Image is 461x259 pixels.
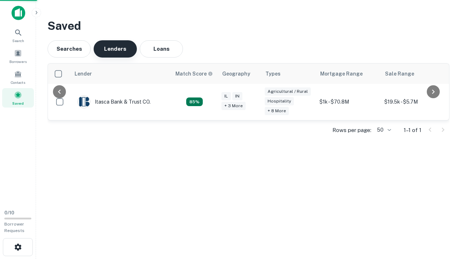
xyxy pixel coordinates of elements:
span: Borrower Requests [4,222,24,233]
span: Contacts [11,79,25,85]
div: Agricultural / Rural [265,87,311,96]
th: Types [261,64,316,84]
td: $1k - $70.8M [316,84,381,120]
div: Lender [75,69,92,78]
p: Rows per page: [332,126,371,135]
p: 1–1 of 1 [404,126,421,135]
div: 50 [374,125,392,135]
span: 0 / 10 [4,210,14,215]
iframe: Chat Widget [425,201,461,236]
th: Geography [218,64,261,84]
a: Search [2,26,34,45]
div: Hospitality [265,97,294,105]
a: Borrowers [2,46,34,66]
div: Mortgage Range [320,69,363,78]
span: Search [12,38,24,44]
button: Searches [48,40,91,58]
th: Capitalize uses an advanced AI algorithm to match your search with the best lender. The match sco... [171,64,218,84]
td: $19.5k - $5.7M [381,84,446,120]
div: Itasca Bank & Trust CO. [77,95,151,108]
h6: Match Score [175,70,211,78]
th: Sale Range [381,64,446,84]
h3: Saved [48,17,449,35]
a: Contacts [2,67,34,87]
div: Types [265,69,281,78]
div: IN [232,92,242,100]
div: + 8 more [265,107,289,115]
div: Geography [222,69,250,78]
div: Capitalize uses an advanced AI algorithm to match your search with the best lender. The match sco... [186,97,203,106]
div: IL [221,92,231,100]
th: Lender [70,64,171,84]
div: Capitalize uses an advanced AI algorithm to match your search with the best lender. The match sco... [175,70,213,78]
th: Mortgage Range [316,64,381,84]
span: Borrowers [9,59,27,64]
button: Loans [140,40,183,58]
span: Saved [12,100,24,106]
img: picture [78,96,90,108]
img: capitalize-icon.png [12,6,25,20]
div: + 3 more [221,102,246,110]
div: Sale Range [385,69,414,78]
a: Saved [2,88,34,108]
button: Lenders [94,40,137,58]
